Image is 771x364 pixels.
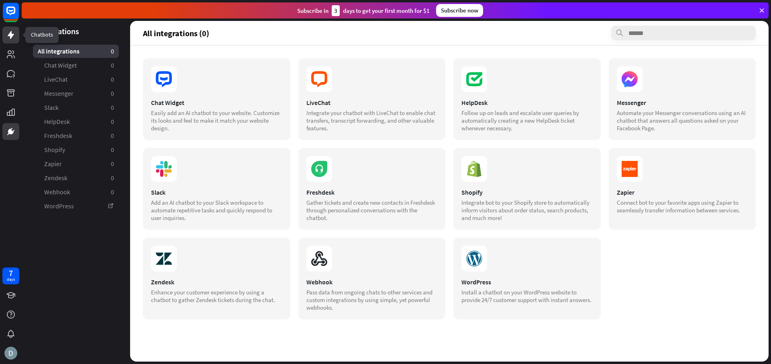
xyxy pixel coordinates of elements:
[44,132,72,140] span: Freshdesk
[44,174,67,182] span: Zendesk
[306,99,438,107] div: LiveChat
[111,188,114,196] aside: 0
[33,157,119,171] a: Zapier 0
[111,61,114,70] aside: 0
[38,47,80,56] span: All integrations
[33,171,119,185] a: Zendesk 0
[461,199,593,222] div: Integrate bot to your Shopify store to automatically inform visitors about order status, search p...
[33,185,119,199] a: Webhook 0
[461,109,593,132] div: Follow up on leads and escalate user queries by automatically creating a new HelpDesk ticket when...
[617,199,748,214] div: Connect bot to your favorite apps using Zapier to seamlessly transfer information between services.
[7,277,15,282] div: days
[306,199,438,222] div: Gather tickets and create new contacts in Freshdesk through personalized conversations with the c...
[306,109,438,132] div: Integrate your chatbot with LiveChat to enable chat transfers, transcript forwarding, and other v...
[44,188,70,196] span: Webhook
[617,99,748,107] div: Messenger
[461,278,593,286] div: WordPress
[151,188,282,196] div: Slack
[151,109,282,132] div: Easily add an AI chatbot to your website. Customize its looks and feel to make it match your webs...
[461,99,593,107] div: HelpDesk
[33,73,119,86] a: LiveChat 0
[111,160,114,168] aside: 0
[44,160,62,168] span: Zapier
[33,199,119,213] a: WordPress
[111,75,114,84] aside: 0
[151,199,282,222] div: Add an AI chatbot to your Slack workspace to automate repetitive tasks and quickly respond to use...
[33,87,119,100] a: Messenger 0
[33,129,119,142] a: Freshdesk 0
[111,103,114,112] aside: 0
[44,117,70,126] span: HelpDesk
[151,278,282,286] div: Zendesk
[111,47,114,56] aside: 0
[44,89,73,98] span: Messenger
[461,188,593,196] div: Shopify
[6,3,31,27] button: Open LiveChat chat widget
[111,174,114,182] aside: 0
[151,99,282,107] div: Chat Widget
[111,89,114,98] aside: 0
[44,146,65,154] span: Shopify
[143,26,756,40] section: All integrations (0)
[33,115,119,128] a: HelpDesk 0
[33,101,119,114] a: Slack 0
[22,26,130,37] header: Integrations
[44,75,67,84] span: LiveChat
[306,278,438,286] div: Webhook
[617,188,748,196] div: Zapier
[111,117,114,126] aside: 0
[306,188,438,196] div: Freshdesk
[436,4,483,17] div: Subscribe now
[44,61,77,70] span: Chat Widget
[617,109,748,132] div: Automate your Messenger conversations using an AI chatbot that answers all questions asked on you...
[297,5,430,16] div: Subscribe in days to get your first month for $1
[44,103,59,112] span: Slack
[111,146,114,154] aside: 0
[33,143,119,156] a: Shopify 0
[151,288,282,304] div: Enhance your customer experience by using a chatbot to gather Zendesk tickets during the chat.
[332,5,340,16] div: 3
[9,269,13,277] div: 7
[2,267,19,284] a: 7 days
[111,132,114,140] aside: 0
[461,288,593,304] div: Install a chatbot on your WordPress website to provide 24/7 customer support with instant answers.
[33,59,119,72] a: Chat Widget 0
[306,288,438,311] div: Pass data from ongoing chats to other services and custom integrations by using simple, yet power...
